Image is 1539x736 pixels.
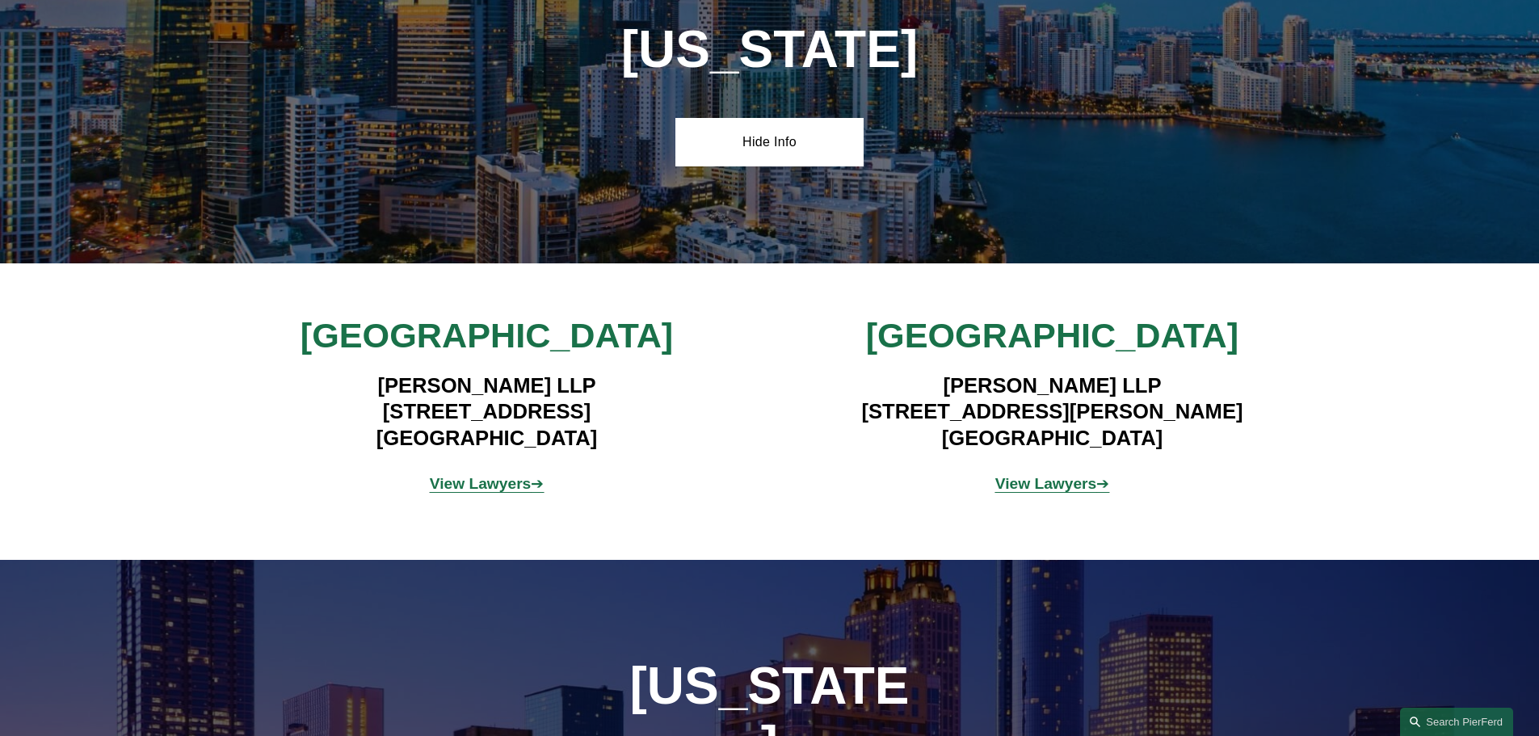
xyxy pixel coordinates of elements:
h4: [PERSON_NAME] LLP [STREET_ADDRESS] [GEOGRAPHIC_DATA] [251,372,722,451]
h1: [US_STATE] [581,20,958,79]
a: Hide Info [675,118,864,166]
span: ➔ [995,475,1110,492]
a: Search this site [1400,708,1513,736]
span: [GEOGRAPHIC_DATA] [301,316,673,355]
strong: View Lawyers [995,475,1097,492]
a: View Lawyers➔ [995,475,1110,492]
h4: [PERSON_NAME] LLP [STREET_ADDRESS][PERSON_NAME] [GEOGRAPHIC_DATA] [817,372,1288,451]
a: View Lawyers➔ [430,475,545,492]
strong: View Lawyers [430,475,532,492]
span: ➔ [430,475,545,492]
span: [GEOGRAPHIC_DATA] [866,316,1238,355]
